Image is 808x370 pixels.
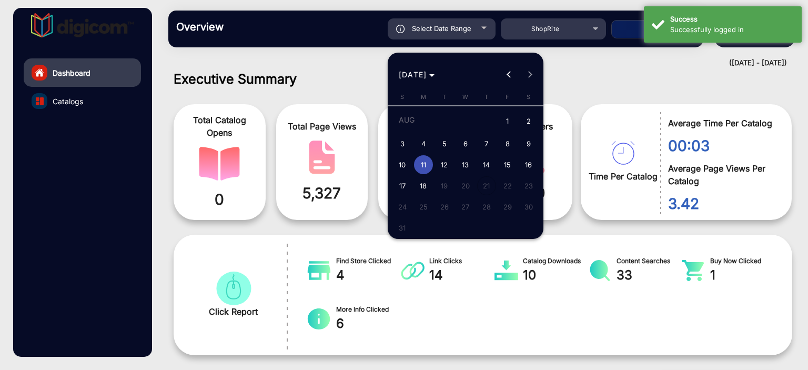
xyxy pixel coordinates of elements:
span: T [442,93,446,101]
button: August 19, 2025 [434,175,455,196]
span: S [527,93,530,101]
button: August 27, 2025 [455,196,476,217]
button: August 8, 2025 [497,133,518,154]
span: W [462,93,468,101]
span: 23 [519,176,538,195]
span: 15 [498,155,517,174]
button: August 12, 2025 [434,154,455,175]
span: 29 [498,197,517,216]
span: 8 [498,134,517,153]
button: August 6, 2025 [455,133,476,154]
button: August 22, 2025 [497,175,518,196]
span: 21 [477,176,496,195]
button: August 16, 2025 [518,154,539,175]
button: August 1, 2025 [497,109,518,133]
button: August 5, 2025 [434,133,455,154]
span: 13 [456,155,475,174]
button: August 20, 2025 [455,175,476,196]
span: 28 [477,197,496,216]
button: August 13, 2025 [455,154,476,175]
span: 24 [393,197,412,216]
span: 10 [393,155,412,174]
span: [DATE] [399,70,427,79]
button: August 9, 2025 [518,133,539,154]
button: August 2, 2025 [518,109,539,133]
button: August 10, 2025 [392,154,413,175]
button: August 29, 2025 [497,196,518,217]
span: 7 [477,134,496,153]
span: 1 [498,111,517,133]
button: August 3, 2025 [392,133,413,154]
span: 17 [393,176,412,195]
button: August 7, 2025 [476,133,497,154]
button: Previous month [498,64,519,85]
button: August 26, 2025 [434,196,455,217]
span: T [484,93,488,101]
div: Success [670,14,794,25]
span: 26 [435,197,454,216]
button: August 17, 2025 [392,175,413,196]
span: S [400,93,404,101]
button: August 31, 2025 [392,217,413,238]
button: Choose month and year [395,65,439,84]
span: 11 [414,155,433,174]
span: 30 [519,197,538,216]
span: 25 [414,197,433,216]
span: F [506,93,509,101]
button: August 23, 2025 [518,175,539,196]
td: AUG [392,109,497,133]
span: 9 [519,134,538,153]
span: 2 [519,111,538,133]
span: 6 [456,134,475,153]
button: August 24, 2025 [392,196,413,217]
button: August 11, 2025 [413,154,434,175]
button: August 28, 2025 [476,196,497,217]
button: August 21, 2025 [476,175,497,196]
span: 12 [435,155,454,174]
span: 31 [393,218,412,237]
button: August 30, 2025 [518,196,539,217]
div: Successfully logged in [670,25,794,35]
span: 4 [414,134,433,153]
button: August 15, 2025 [497,154,518,175]
button: August 4, 2025 [413,133,434,154]
span: 3 [393,134,412,153]
button: August 18, 2025 [413,175,434,196]
span: 20 [456,176,475,195]
span: 19 [435,176,454,195]
button: August 14, 2025 [476,154,497,175]
span: 14 [477,155,496,174]
span: M [421,93,426,101]
span: 16 [519,155,538,174]
span: 22 [498,176,517,195]
span: 5 [435,134,454,153]
span: 18 [414,176,433,195]
span: 27 [456,197,475,216]
button: August 25, 2025 [413,196,434,217]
